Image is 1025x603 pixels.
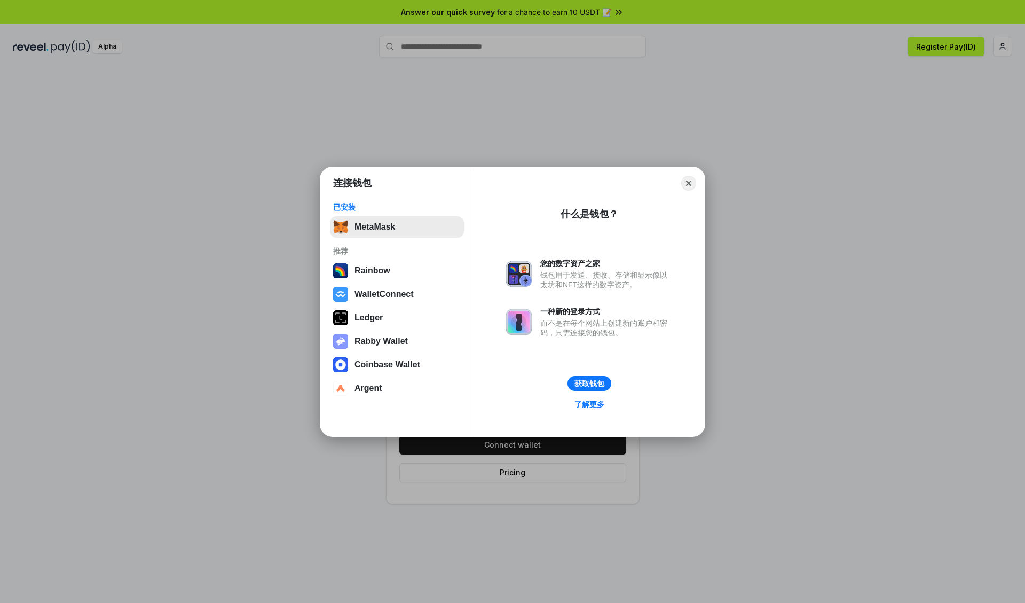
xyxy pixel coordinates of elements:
[354,266,390,276] div: Rainbow
[354,360,420,370] div: Coinbase Wallet
[354,336,408,346] div: Rabby Wallet
[354,313,383,323] div: Ledger
[540,307,673,316] div: 一种新的登录方式
[540,259,673,268] div: 您的数字资产之家
[333,310,348,325] img: svg+xml,%3Csvg%20xmlns%3D%22http%3A%2F%2Fwww.w3.org%2F2000%2Fsvg%22%20width%3D%2228%22%20height%3...
[333,357,348,372] img: svg+xml,%3Csvg%20width%3D%2228%22%20height%3D%2228%22%20viewBox%3D%220%200%2028%2028%22%20fill%3D...
[330,331,464,352] button: Rabby Wallet
[540,270,673,289] div: 钱包用于发送、接收、存储和显示像以太坊和NFT这样的数字资产。
[333,287,348,302] img: svg+xml,%3Csvg%20width%3D%2228%22%20height%3D%2228%22%20viewBox%3D%220%200%2028%2028%22%20fill%3D...
[681,176,696,191] button: Close
[354,383,382,393] div: Argent
[333,381,348,396] img: svg+xml,%3Csvg%20width%3D%2228%22%20height%3D%2228%22%20viewBox%3D%220%200%2028%2028%22%20fill%3D...
[330,260,464,281] button: Rainbow
[506,261,532,287] img: svg+xml,%3Csvg%20xmlns%3D%22http%3A%2F%2Fwww.w3.org%2F2000%2Fsvg%22%20fill%3D%22none%22%20viewBox...
[506,309,532,335] img: svg+xml,%3Csvg%20xmlns%3D%22http%3A%2F%2Fwww.w3.org%2F2000%2Fsvg%22%20fill%3D%22none%22%20viewBox...
[330,378,464,399] button: Argent
[567,376,611,391] button: 获取钱包
[333,263,348,278] img: svg+xml,%3Csvg%20width%3D%22120%22%20height%3D%22120%22%20viewBox%3D%220%200%20120%20120%22%20fil...
[561,208,618,221] div: 什么是钱包？
[354,222,395,232] div: MetaMask
[574,379,604,388] div: 获取钱包
[330,307,464,328] button: Ledger
[330,354,464,375] button: Coinbase Wallet
[333,202,461,212] div: 已安装
[333,334,348,349] img: svg+xml,%3Csvg%20xmlns%3D%22http%3A%2F%2Fwww.w3.org%2F2000%2Fsvg%22%20fill%3D%22none%22%20viewBox...
[540,318,673,338] div: 而不是在每个网站上创建新的账户和密码，只需连接您的钱包。
[330,216,464,238] button: MetaMask
[333,177,372,190] h1: 连接钱包
[574,400,604,409] div: 了解更多
[354,289,414,299] div: WalletConnect
[330,284,464,305] button: WalletConnect
[333,246,461,256] div: 推荐
[568,397,611,411] a: 了解更多
[333,220,348,234] img: svg+xml,%3Csvg%20fill%3D%22none%22%20height%3D%2233%22%20viewBox%3D%220%200%2035%2033%22%20width%...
